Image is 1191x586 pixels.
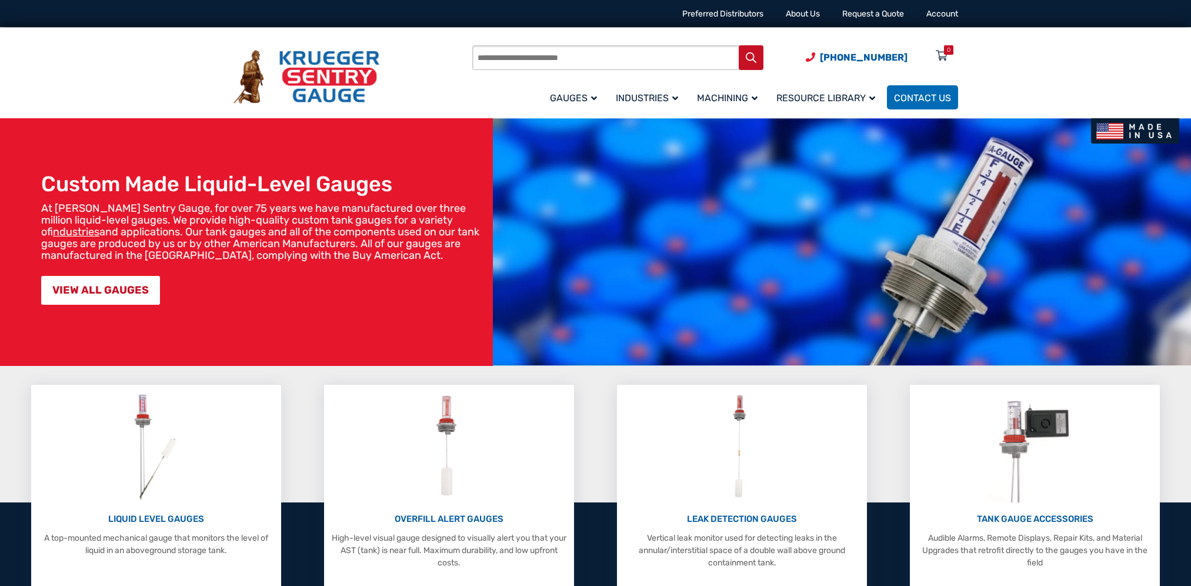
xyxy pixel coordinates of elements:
span: Resource Library [776,92,875,104]
img: Krueger Sentry Gauge [233,50,379,104]
img: Made In USA [1091,118,1179,144]
a: Gauges [543,84,609,111]
p: Audible Alarms, Remote Displays, Repair Kits, and Material Upgrades that retrofit directly to the... [916,532,1154,569]
span: Machining [697,92,758,104]
p: At [PERSON_NAME] Sentry Gauge, for over 75 years we have manufactured over three million liquid-l... [41,202,487,261]
img: bg_hero_bannerksentry [493,118,1191,366]
a: VIEW ALL GAUGES [41,276,160,305]
span: Gauges [550,92,597,104]
a: Request a Quote [842,9,904,19]
img: Overfill Alert Gauges [423,391,475,502]
a: Account [926,9,958,19]
p: LIQUID LEVEL GAUGES [37,512,275,526]
p: OVERFILL ALERT GAUGES [330,512,568,526]
a: Phone Number (920) 434-8860 [806,50,908,65]
p: Vertical leak monitor used for detecting leaks in the annular/interstitial space of a double wall... [623,532,861,569]
img: Liquid Level Gauges [125,391,187,502]
p: A top-mounted mechanical gauge that monitors the level of liquid in an aboveground storage tank. [37,532,275,557]
img: Leak Detection Gauges [719,391,765,502]
div: 0 [947,45,950,55]
p: TANK GAUGE ACCESSORIES [916,512,1154,526]
a: industries [53,225,99,238]
p: High-level visual gauge designed to visually alert you that your AST (tank) is near full. Maximum... [330,532,568,569]
a: Industries [609,84,690,111]
span: Industries [616,92,678,104]
h1: Custom Made Liquid-Level Gauges [41,171,487,197]
a: Machining [690,84,769,111]
a: Preferred Distributors [682,9,763,19]
a: Contact Us [887,85,958,109]
a: About Us [786,9,820,19]
img: Tank Gauge Accessories [988,391,1082,502]
span: [PHONE_NUMBER] [820,52,908,63]
a: Resource Library [769,84,887,111]
p: LEAK DETECTION GAUGES [623,512,861,526]
span: Contact Us [894,92,951,104]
